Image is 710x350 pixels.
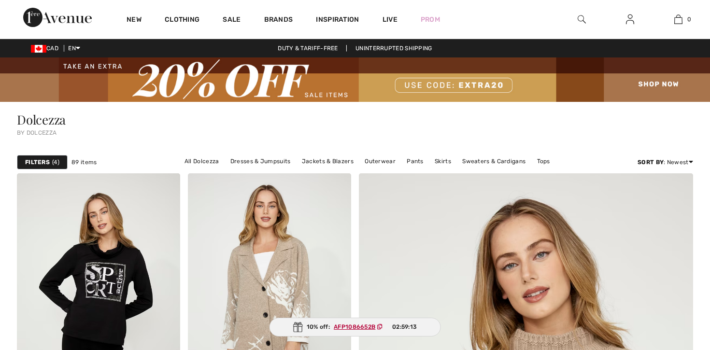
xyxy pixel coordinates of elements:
[457,155,530,168] a: Sweaters & Cardigans
[17,111,66,128] span: Dolcezza
[297,155,358,168] a: Jackets & Blazers
[392,322,417,331] span: 02:59:13
[383,14,398,25] a: Live
[270,318,441,336] div: 10% off:
[638,159,664,166] strong: Sort By
[127,15,142,26] a: New
[71,158,97,167] span: 89 items
[17,130,693,136] div: by Dolcezza
[687,15,691,24] span: 0
[293,322,303,332] img: Gift.svg
[654,14,702,25] a: 0
[618,14,642,26] a: Sign In
[430,155,456,168] a: Skirts
[23,8,92,27] img: 1ère Avenue
[264,15,293,26] a: Brands
[31,45,46,53] img: Canadian Dollar
[316,15,359,26] span: Inspiration
[334,323,375,330] ins: AFP1086652B
[578,14,586,25] img: search the website
[402,155,428,168] a: Pants
[31,45,62,52] span: CAD
[25,158,50,167] strong: Filters
[68,45,80,52] span: EN
[226,155,296,168] a: Dresses & Jumpsuits
[674,14,682,25] img: My Bag
[638,158,693,167] div: : Newest
[421,14,440,25] a: Prom
[360,155,400,168] a: Outerwear
[223,15,241,26] a: Sale
[532,155,555,168] a: Tops
[626,14,634,25] img: My Info
[52,158,59,167] span: 4
[180,155,224,168] a: All Dolcezza
[165,15,199,26] a: Clothing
